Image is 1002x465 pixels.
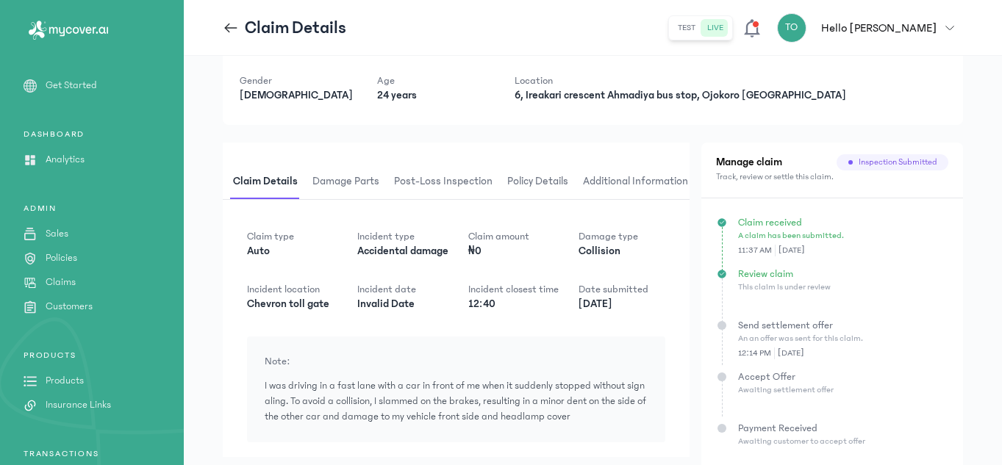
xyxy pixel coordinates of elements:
[738,347,775,359] span: 12:14 PM
[468,229,582,244] p: Claim amount
[738,385,834,394] span: Awaiting settlement offer
[579,229,693,244] p: Damage type
[46,275,76,290] p: Claims
[46,373,84,389] p: Products
[265,378,648,425] p: I was driving in a fast lane with a car in front of me when it suddenly stopped without signaling...
[775,347,804,359] span: [DATE]
[357,229,471,244] p: Incident type
[716,171,948,183] p: Track, review or settle this claim.
[265,354,648,370] p: Note:
[391,165,495,199] span: Post-loss inspection
[240,88,354,103] p: [DEMOGRAPHIC_DATA]
[46,226,68,242] p: Sales
[738,282,831,292] span: This claim is under review
[357,244,471,259] p: Accidental damage
[504,165,580,199] button: Policy details
[579,297,693,311] p: [DATE]
[776,245,804,256] span: [DATE]
[738,318,947,333] p: Send settlement offer
[777,13,806,43] div: TO
[230,165,309,199] button: Claim details
[515,88,846,103] p: 6, Ireakari crescent Ahmadiya bus stop, Ojokoro [GEOGRAPHIC_DATA]
[504,165,571,199] span: Policy details
[46,299,93,314] p: Customers
[738,267,947,281] p: Review claim
[46,397,111,413] p: Insurance Links
[230,165,301,199] span: Claim details
[377,73,491,88] p: Age
[245,16,346,40] p: Claim Details
[738,334,863,343] span: An an offer was sent for this claim.
[777,13,963,43] button: TOHello [PERSON_NAME]
[46,152,85,167] p: Analytics
[738,421,947,436] p: Payment Received
[247,297,361,311] p: Chevron toll gate
[515,73,846,88] p: Location
[738,230,947,242] p: A claim has been submitted.
[468,282,582,297] p: Incident closest time
[468,244,582,259] p: ₦0
[309,165,382,199] span: Damage parts
[46,250,77,266] p: Policies
[247,282,361,297] p: Incident location
[240,73,354,88] p: Gender
[821,19,937,37] p: Hello [PERSON_NAME]
[309,165,391,199] button: Damage parts
[377,88,491,103] p: 24 years
[357,282,471,297] p: Incident date
[247,229,361,244] p: Claim type
[580,165,700,199] button: Additional Information
[579,244,693,259] p: Collision
[716,154,782,171] h2: Manage claim
[738,215,947,230] p: Claim received
[46,78,97,93] p: Get Started
[247,244,361,259] p: Auto
[357,297,471,311] p: Invalid Date
[738,245,776,256] span: 11:37 AM
[738,370,947,384] p: Accept Offer
[859,156,937,168] span: inspection submitted
[738,436,865,446] span: Awaiting customer to accept offer
[579,282,693,297] p: Date submitted
[672,19,701,37] button: test
[468,297,582,311] p: 12:40
[701,19,729,37] button: live
[580,165,691,199] span: Additional Information
[391,165,504,199] button: Post-loss inspection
